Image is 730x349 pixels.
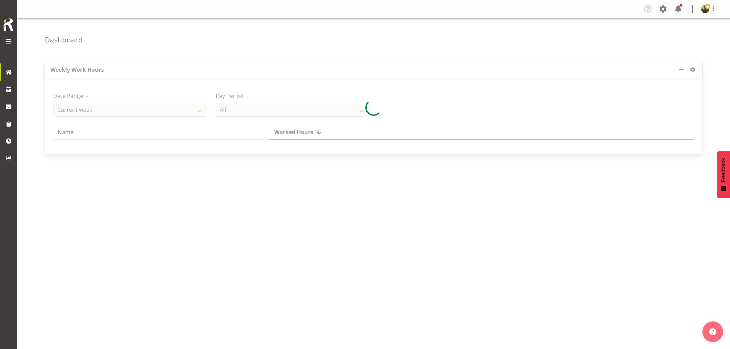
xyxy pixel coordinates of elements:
img: filipo-iupelid4dee51ae661687a442d92e36fb44151.png [701,5,709,13]
button: Feedback - Show survey [717,151,730,198]
span: Feedback [720,158,727,182]
img: help-xxl-2.png [709,328,716,335]
h4: Dashboard [45,36,83,44]
img: Rosterit icon logo [2,17,16,32]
